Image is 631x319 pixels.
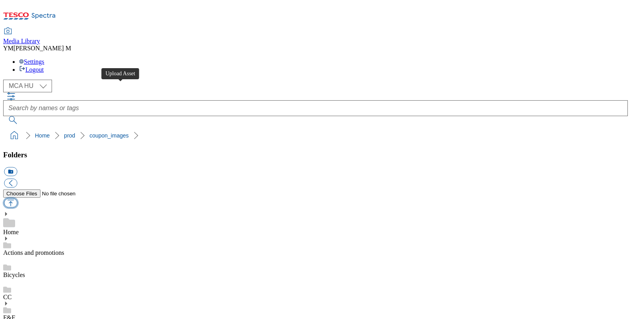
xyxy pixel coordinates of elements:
input: Search by names or tags [3,100,628,116]
nav: breadcrumb [3,128,628,143]
a: Home [3,229,19,235]
a: prod [64,132,75,139]
a: Settings [19,58,44,65]
a: Actions and promotions [3,249,64,256]
a: coupon_images [89,132,129,139]
a: home [8,129,21,142]
a: Logout [19,66,44,73]
span: Media Library [3,38,40,44]
a: Home [35,132,50,139]
a: Bicycles [3,271,25,278]
span: YM [3,45,13,52]
a: Media Library [3,28,40,45]
h3: Folders [3,151,628,159]
span: [PERSON_NAME] M [13,45,71,52]
a: CC [3,294,12,300]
